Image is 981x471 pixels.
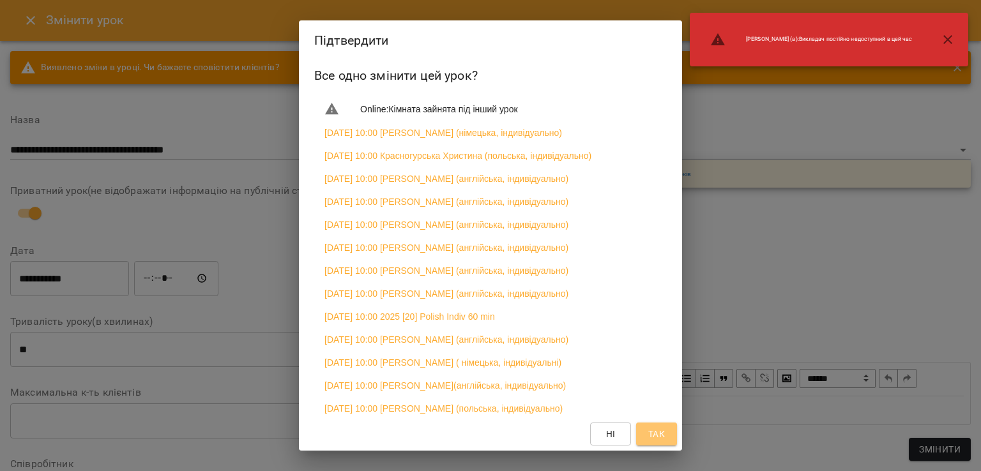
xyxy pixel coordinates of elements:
[324,241,568,254] a: [DATE] 10:00 [PERSON_NAME] (англійська, індивідуально)
[324,149,591,162] a: [DATE] 10:00 Красногурська Христина (польська, індивідуально)
[324,264,568,277] a: [DATE] 10:00 [PERSON_NAME] (англійська, індивідуально)
[314,31,667,50] h2: Підтвердити
[324,195,568,208] a: [DATE] 10:00 [PERSON_NAME] (англійська, індивідуально)
[324,379,566,392] a: [DATE] 10:00 [PERSON_NAME](англійська, індивідуально)
[590,422,631,445] button: Ні
[324,310,495,323] a: [DATE] 10:00 2025 [20] Polish Indiv 60 min
[324,126,562,139] a: [DATE] 10:00 [PERSON_NAME] (німецька, індивідуально)
[324,172,568,185] a: [DATE] 10:00 [PERSON_NAME] (англійська, індивідуально)
[324,402,563,415] a: [DATE] 10:00 [PERSON_NAME] (польська, індивідуально)
[324,287,568,300] a: [DATE] 10:00 [PERSON_NAME] (англійська, індивідуально)
[324,218,568,231] a: [DATE] 10:00 [PERSON_NAME] (англійська, індивідуально)
[324,356,561,369] a: [DATE] 10:00 [PERSON_NAME] ( німецька, індивідуальні)
[636,422,677,445] button: Так
[700,27,922,52] li: [PERSON_NAME] (а) : Викладач постійно недоступний в цей час
[314,66,667,86] h6: Все одно змінити цей урок?
[648,426,665,442] span: Так
[314,96,667,122] li: Online : Кімната зайнята під інший урок
[606,426,616,442] span: Ні
[324,333,568,346] a: [DATE] 10:00 [PERSON_NAME] (англійська, індивідуально)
